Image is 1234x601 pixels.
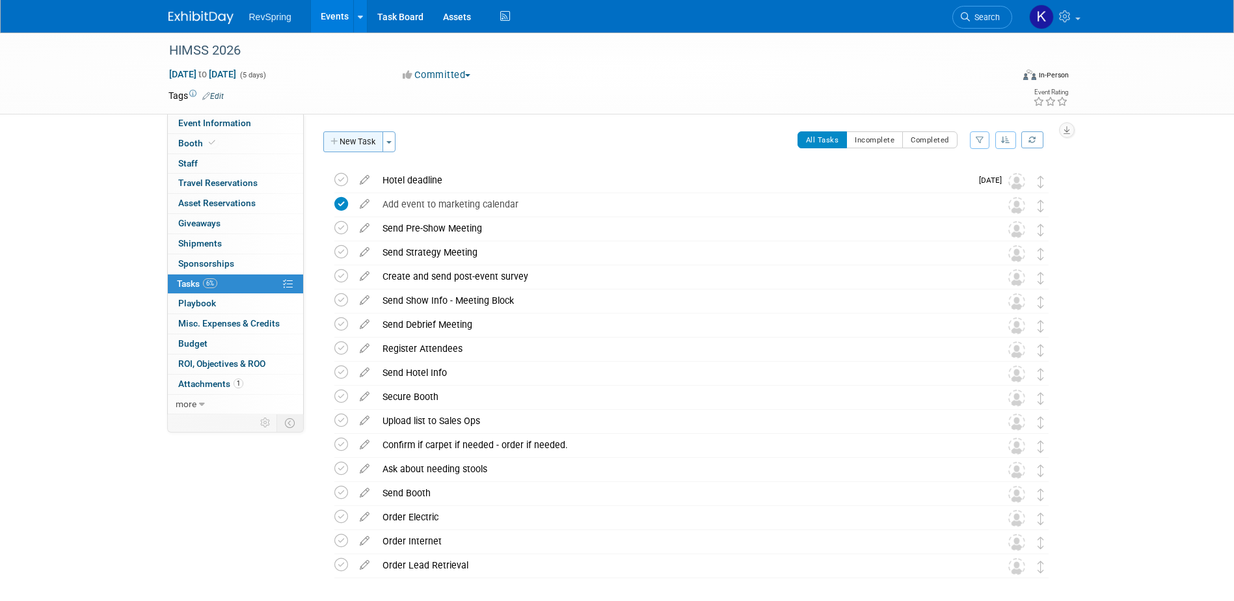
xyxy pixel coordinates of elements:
[196,69,209,79] span: to
[1038,488,1044,501] i: Move task
[376,169,971,191] div: Hotel deadline
[1038,561,1044,573] i: Move task
[1038,392,1044,405] i: Move task
[353,559,376,571] a: edit
[178,238,222,248] span: Shipments
[353,439,376,451] a: edit
[376,434,982,456] div: Confirm if carpet if needed - order if needed.
[935,68,1069,87] div: Event Format
[353,343,376,354] a: edit
[203,278,217,288] span: 6%
[249,12,291,22] span: RevSpring
[376,458,982,480] div: Ask about needing stools
[1038,368,1044,381] i: Move task
[376,314,982,336] div: Send Debrief Meeting
[178,338,208,349] span: Budget
[1008,558,1025,575] img: Unassigned
[178,198,256,208] span: Asset Reservations
[353,319,376,330] a: edit
[1038,248,1044,260] i: Move task
[376,193,982,215] div: Add event to marketing calendar
[1029,5,1054,29] img: Kelsey Culver
[168,354,303,374] a: ROI, Objectives & ROO
[1008,197,1025,214] img: Unassigned
[168,254,303,274] a: Sponsorships
[398,68,476,82] button: Committed
[323,131,383,152] button: New Task
[353,247,376,258] a: edit
[168,194,303,213] a: Asset Reservations
[1038,200,1044,212] i: Move task
[1008,438,1025,455] img: Unassigned
[168,134,303,154] a: Booth
[178,218,221,228] span: Giveaways
[168,89,224,102] td: Tags
[1023,70,1036,80] img: Format-Inperson.png
[376,386,982,408] div: Secure Booth
[1038,416,1044,429] i: Move task
[376,265,982,287] div: Create and send post-event survey
[1038,320,1044,332] i: Move task
[168,114,303,133] a: Event Information
[376,530,982,552] div: Order Internet
[168,274,303,294] a: Tasks6%
[178,158,198,168] span: Staff
[234,379,243,388] span: 1
[1008,366,1025,382] img: Unassigned
[202,92,224,101] a: Edit
[1008,221,1025,238] img: Unassigned
[353,174,376,186] a: edit
[846,131,903,148] button: Incomplete
[1038,272,1044,284] i: Move task
[353,535,376,547] a: edit
[376,338,982,360] div: Register Attendees
[1008,245,1025,262] img: Unassigned
[178,379,243,389] span: Attachments
[168,395,303,414] a: more
[178,318,280,328] span: Misc. Expenses & Credits
[178,358,265,369] span: ROI, Objectives & ROO
[353,391,376,403] a: edit
[1008,534,1025,551] img: Unassigned
[1008,173,1025,190] img: Unassigned
[177,278,217,289] span: Tasks
[178,258,234,269] span: Sponsorships
[1038,344,1044,356] i: Move task
[1038,440,1044,453] i: Move task
[1008,414,1025,431] img: Unassigned
[178,298,216,308] span: Playbook
[1038,464,1044,477] i: Move task
[168,214,303,234] a: Giveaways
[176,399,196,409] span: more
[209,139,215,146] i: Booth reservation complete
[353,271,376,282] a: edit
[254,414,277,431] td: Personalize Event Tab Strip
[353,415,376,427] a: edit
[376,241,982,263] div: Send Strategy Meeting
[276,414,303,431] td: Toggle Event Tabs
[353,487,376,499] a: edit
[353,367,376,379] a: edit
[168,375,303,394] a: Attachments1
[353,295,376,306] a: edit
[952,6,1012,29] a: Search
[1008,293,1025,310] img: Unassigned
[178,138,218,148] span: Booth
[376,506,982,528] div: Order Electric
[1038,296,1044,308] i: Move task
[376,554,982,576] div: Order Lead Retrieval
[376,289,982,312] div: Send Show Info - Meeting Block
[353,222,376,234] a: edit
[970,12,1000,22] span: Search
[1021,131,1043,148] a: Refresh
[353,463,376,475] a: edit
[376,362,982,384] div: Send Hotel Info
[353,198,376,210] a: edit
[353,511,376,523] a: edit
[376,217,982,239] div: Send Pre-Show Meeting
[165,39,993,62] div: HIMSS 2026
[168,294,303,314] a: Playbook
[1033,89,1068,96] div: Event Rating
[1008,317,1025,334] img: Unassigned
[168,68,237,80] span: [DATE] [DATE]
